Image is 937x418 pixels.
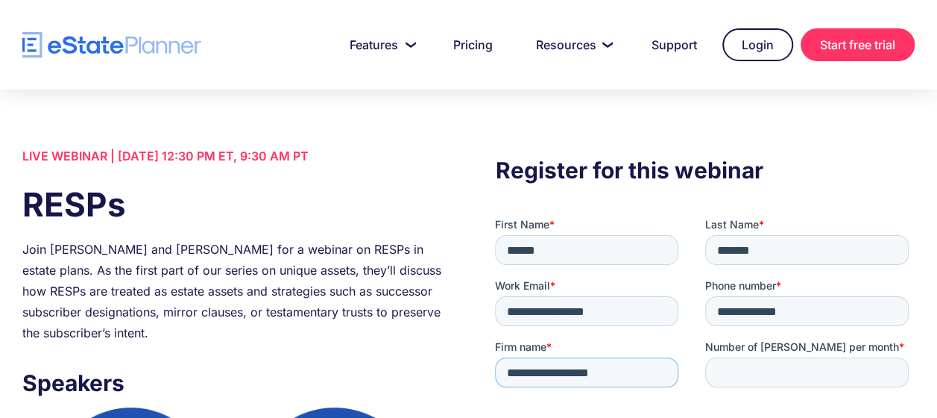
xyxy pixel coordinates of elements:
[22,32,201,58] a: home
[332,30,428,60] a: Features
[518,30,626,60] a: Resources
[634,30,715,60] a: Support
[22,146,442,166] div: LIVE WEBINAR | [DATE] 12:30 PM ET, 9:30 AM PT
[22,181,442,228] h1: RESPs
[495,153,915,187] h3: Register for this webinar
[22,366,442,400] h3: Speakers
[801,28,915,61] a: Start free trial
[435,30,511,60] a: Pricing
[722,28,793,61] a: Login
[22,239,442,343] div: Join [PERSON_NAME] and [PERSON_NAME] for a webinar on RESPs in estate plans. As the first part of...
